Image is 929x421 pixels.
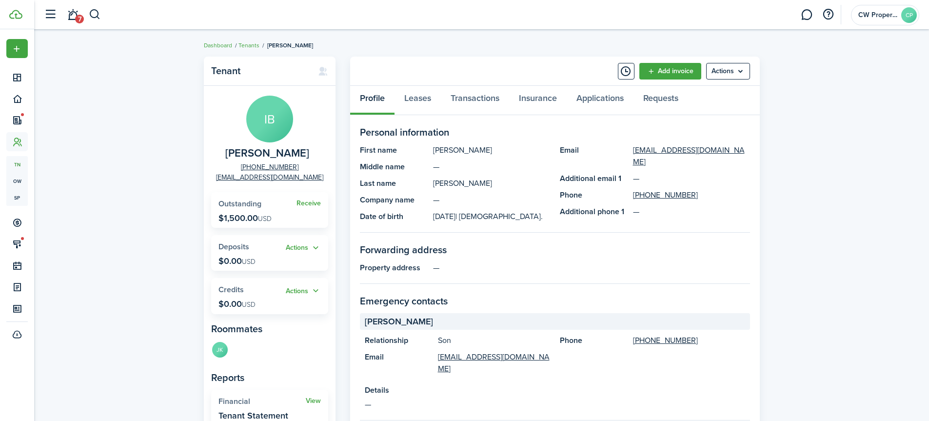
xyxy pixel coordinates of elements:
panel-main-title: Middle name [360,161,428,173]
panel-main-description: — [365,399,745,410]
span: CW Properties [858,12,897,19]
a: [EMAIL_ADDRESS][DOMAIN_NAME] [438,351,550,375]
button: Actions [286,242,321,254]
a: Dashboard [204,41,232,50]
panel-main-title: Additional phone 1 [560,206,628,218]
panel-main-title: Additional email 1 [560,173,628,184]
a: Tenants [238,41,259,50]
a: JK [211,341,229,361]
panel-main-title: Date of birth [360,211,428,222]
p: $1,500.00 [218,213,272,223]
panel-main-title: Relationship [365,335,433,346]
panel-main-title: Property address [360,262,428,274]
avatar-text: IB [246,96,293,142]
span: | [DEMOGRAPHIC_DATA]. [455,211,543,222]
widget-stats-description: Tenant Statement [218,411,288,421]
avatar-text: JK [212,342,228,358]
menu-btn: Actions [706,63,750,80]
p: $0.00 [218,299,256,309]
a: Notifications [63,2,82,27]
panel-main-title: Email [365,351,433,375]
widget-stats-title: Financial [218,397,306,406]
span: USD [258,214,272,224]
a: Messaging [797,2,816,27]
a: [EMAIL_ADDRESS][DOMAIN_NAME] [216,172,323,182]
a: [PHONE_NUMBER] [633,335,698,346]
panel-main-subtitle: Roommates [211,321,328,336]
span: USD [242,257,256,267]
avatar-text: CP [901,7,917,23]
button: Open menu [286,285,321,297]
a: [PHONE_NUMBER] [633,189,698,201]
a: Insurance [509,86,567,115]
button: Open menu [6,39,28,58]
a: tn [6,156,28,173]
a: Receive [296,200,321,207]
a: View [306,397,321,405]
button: Search [89,6,101,23]
panel-main-title: Company name [360,194,428,206]
panel-main-description: Son [438,335,550,346]
panel-main-description: [DATE] [433,211,550,222]
span: [PERSON_NAME] [267,41,313,50]
a: sp [6,189,28,206]
panel-main-title: Email [560,144,628,168]
p: $0.00 [218,256,256,266]
img: TenantCloud [9,10,22,19]
panel-main-title: Tenant [211,65,308,77]
span: Irene Beecroft [225,147,309,160]
panel-main-subtitle: Reports [211,370,328,385]
panel-main-description: — [433,194,550,206]
button: Actions [286,285,321,297]
span: Credits [218,284,244,295]
panel-main-description: — [433,262,750,274]
button: Timeline [618,63,634,80]
a: ow [6,173,28,189]
a: [EMAIL_ADDRESS][DOMAIN_NAME] [633,144,750,168]
panel-main-title: Phone [560,335,628,346]
a: Leases [395,86,441,115]
a: [PHONE_NUMBER] [241,162,298,172]
panel-main-section-title: Emergency contacts [360,294,750,308]
panel-main-description: [PERSON_NAME] [433,178,550,189]
panel-main-description: [PERSON_NAME] [433,144,550,156]
a: Requests [633,86,688,115]
panel-main-title: First name [360,144,428,156]
panel-main-section-title: Forwarding address [360,242,750,257]
button: Open menu [706,63,750,80]
a: Transactions [441,86,509,115]
span: [PERSON_NAME] [365,315,433,328]
panel-main-title: Last name [360,178,428,189]
a: Add invoice [639,63,701,80]
button: Open menu [286,242,321,254]
a: Applications [567,86,633,115]
span: USD [242,300,256,310]
span: 7 [75,15,84,23]
button: Open resource center [820,6,836,23]
span: Outstanding [218,198,261,209]
panel-main-title: Details [365,384,745,396]
panel-main-section-title: Personal information [360,125,750,140]
button: Open sidebar [41,5,59,24]
panel-main-description: — [433,161,550,173]
span: Deposits [218,241,249,252]
panel-main-title: Phone [560,189,628,201]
